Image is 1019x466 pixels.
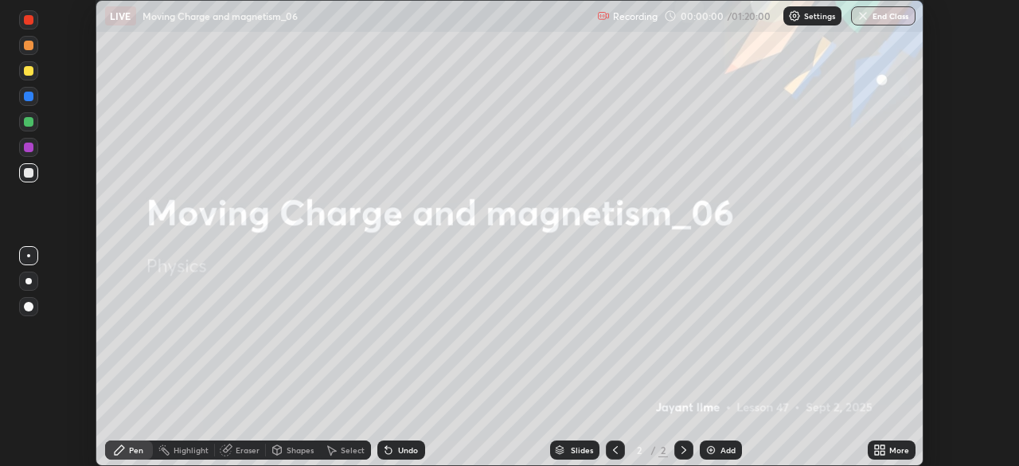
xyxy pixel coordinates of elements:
[631,445,647,455] div: 2
[804,12,835,20] p: Settings
[650,445,655,455] div: /
[287,446,314,454] div: Shapes
[129,446,143,454] div: Pen
[174,446,209,454] div: Highlight
[658,443,668,457] div: 2
[851,6,916,25] button: End Class
[788,10,801,22] img: class-settings-icons
[705,444,717,456] img: add-slide-button
[236,446,260,454] div: Eraser
[613,10,658,22] p: Recording
[720,446,736,454] div: Add
[341,446,365,454] div: Select
[398,446,418,454] div: Undo
[889,446,909,454] div: More
[143,10,298,22] p: Moving Charge and magnetism_06
[597,10,610,22] img: recording.375f2c34.svg
[857,10,869,22] img: end-class-cross
[571,446,593,454] div: Slides
[110,10,131,22] p: LIVE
